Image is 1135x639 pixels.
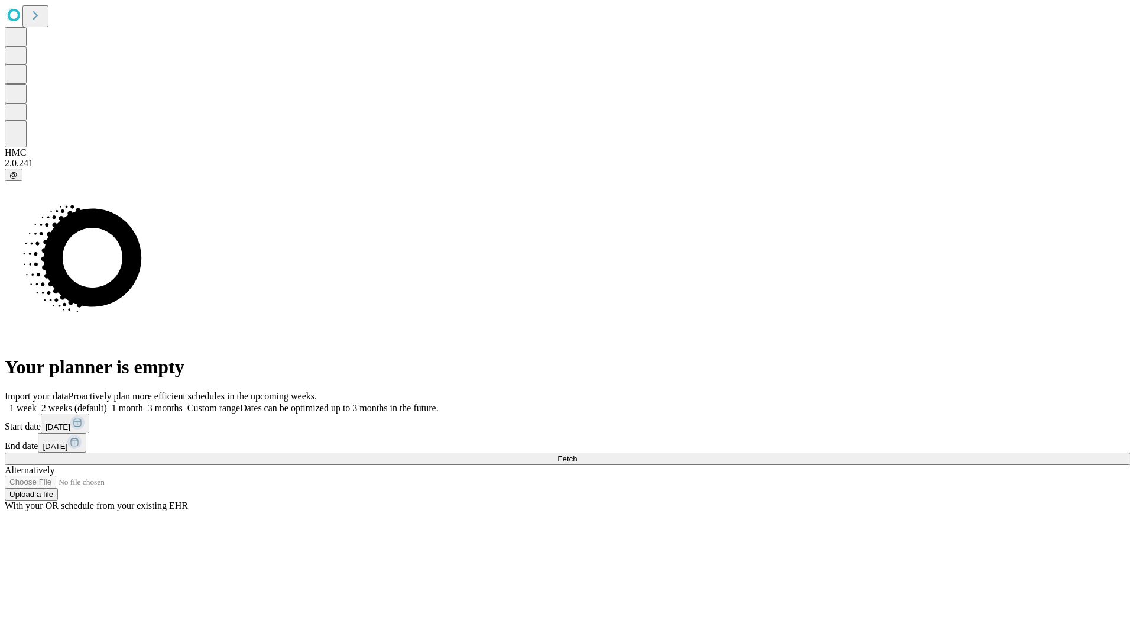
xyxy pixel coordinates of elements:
[5,433,1130,453] div: End date
[5,169,22,181] button: @
[5,488,58,501] button: Upload a file
[112,403,143,413] span: 1 month
[69,391,317,401] span: Proactively plan more efficient schedules in the upcoming weeks.
[5,453,1130,465] button: Fetch
[9,403,37,413] span: 1 week
[41,403,107,413] span: 2 weeks (default)
[9,170,18,179] span: @
[41,414,89,433] button: [DATE]
[43,442,67,451] span: [DATE]
[38,433,86,453] button: [DATE]
[5,391,69,401] span: Import your data
[240,403,438,413] span: Dates can be optimized up to 3 months in the future.
[5,356,1130,378] h1: Your planner is empty
[46,422,70,431] span: [DATE]
[5,501,188,511] span: With your OR schedule from your existing EHR
[5,158,1130,169] div: 2.0.241
[557,454,577,463] span: Fetch
[5,414,1130,433] div: Start date
[187,403,240,413] span: Custom range
[5,147,1130,158] div: HMC
[148,403,183,413] span: 3 months
[5,465,54,475] span: Alternatively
